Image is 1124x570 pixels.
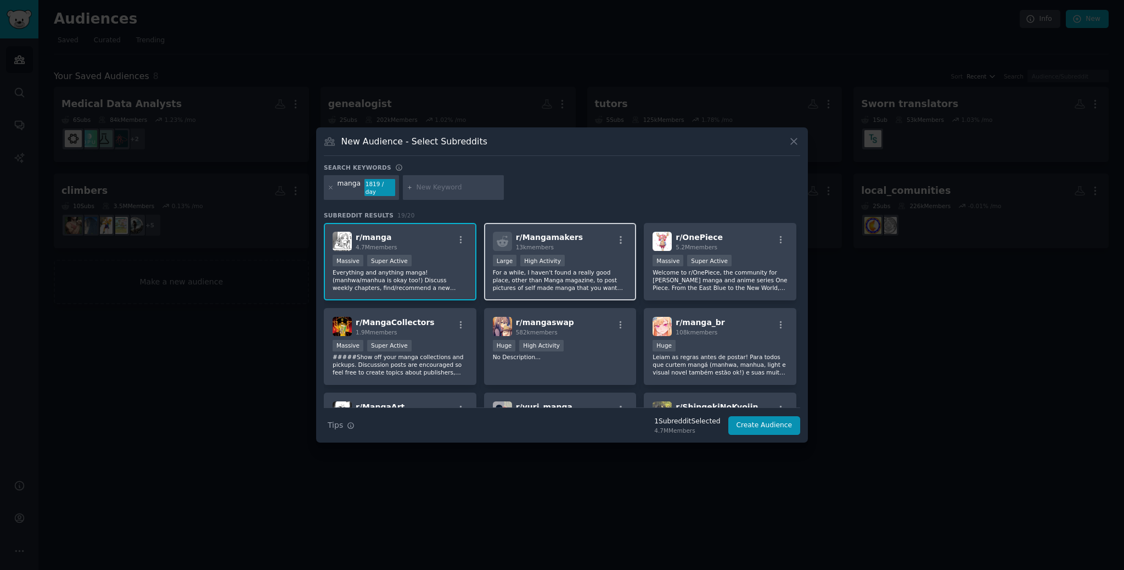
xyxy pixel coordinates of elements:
div: 4.7M Members [654,427,720,434]
img: MangaArt [333,401,352,421]
span: r/ manga [356,233,392,242]
div: Super Active [367,340,412,351]
img: manga_br [653,317,672,336]
span: 4.7M members [356,244,397,250]
div: Super Active [687,255,732,266]
img: yuri_manga [493,401,512,421]
img: mangaswap [493,317,512,336]
span: 5.2M members [676,244,717,250]
h3: Search keywords [324,164,391,171]
div: Massive [333,255,363,266]
span: Subreddit Results [324,211,394,219]
p: For a while, I haven't found a really good place, other than Manga magazine, to post pictures of ... [493,269,628,292]
span: 19 / 20 [397,212,415,219]
span: r/ OnePiece [676,233,723,242]
div: High Activity [519,340,564,351]
span: r/ MangaCollectors [356,318,435,327]
span: r/ yuri_manga [516,403,572,411]
img: OnePiece [653,232,672,251]
div: Huge [653,340,676,351]
button: Create Audience [728,416,801,435]
span: r/ Mangamakers [516,233,583,242]
input: New Keyword [417,183,500,193]
img: MangaCollectors [333,317,352,336]
span: r/ manga_br [676,318,724,327]
div: Massive [653,255,683,266]
span: r/ mangaswap [516,318,574,327]
p: No Description... [493,353,628,361]
div: Massive [333,340,363,351]
div: Super Active [367,255,412,266]
button: Tips [324,416,358,435]
span: 108k members [676,329,717,336]
p: Leiam as regras antes de postar! Para todos que curtem mangá (manhwa, manhua, light e visual nove... [653,353,788,376]
h3: New Audience - Select Subreddits [341,136,487,147]
div: manga [338,179,361,197]
div: Large [493,255,517,266]
span: r/ ShingekiNoKyojin [676,403,758,411]
span: 582k members [516,329,558,336]
p: #####Show off your manga collections and pickups. Discussion posts are encouraged so feel free to... [333,353,468,376]
img: manga [333,232,352,251]
span: r/ MangaArt [356,403,404,411]
span: Tips [328,420,343,431]
img: ShingekiNoKyojin [653,401,672,421]
span: 13k members [516,244,554,250]
span: 1.9M members [356,329,397,336]
p: Everything and anything manga! (manhwa/manhua is okay too!) Discuss weekly chapters, find/recomme... [333,269,468,292]
p: Welcome to r/OnePiece, the community for [PERSON_NAME] manga and anime series One Piece. From the... [653,269,788,292]
div: 1 Subreddit Selected [654,417,720,427]
div: 1819 / day [364,179,395,197]
div: High Activity [520,255,565,266]
div: Huge [493,340,516,351]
